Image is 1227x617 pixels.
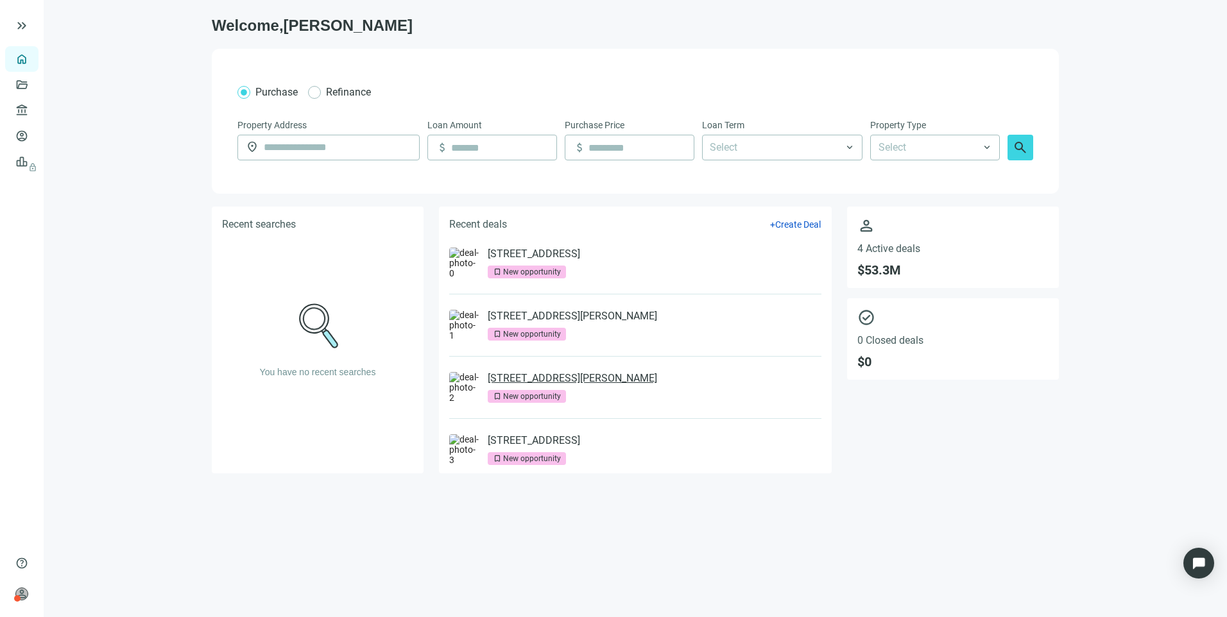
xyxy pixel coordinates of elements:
[212,15,1059,36] h1: Welcome, [PERSON_NAME]
[326,86,371,98] span: Refinance
[573,141,586,154] span: attach_money
[449,372,480,403] img: deal-photo-2
[870,118,926,132] span: Property Type
[857,242,1049,255] span: 4 Active deals
[488,310,657,323] a: [STREET_ADDRESS][PERSON_NAME]
[436,141,449,154] span: attach_money
[857,217,1049,235] span: person
[775,219,821,230] span: Create Deal
[222,217,296,232] h5: Recent searches
[503,390,561,403] div: New opportunity
[237,118,307,132] span: Property Address
[503,266,561,278] div: New opportunity
[246,140,259,153] span: location_on
[493,330,502,339] span: bookmark
[255,86,298,98] span: Purchase
[14,18,30,33] button: keyboard_double_arrow_right
[857,354,1049,369] span: $ 0
[770,219,775,230] span: +
[493,267,502,276] span: bookmark
[493,454,502,463] span: bookmark
[488,248,580,260] a: [STREET_ADDRESS]
[449,310,480,341] img: deal-photo-1
[15,557,28,570] span: help
[488,372,657,385] a: [STREET_ADDRESS][PERSON_NAME]
[1008,135,1033,160] button: search
[449,434,480,465] img: deal-photo-3
[769,219,821,230] button: +Create Deal
[449,248,480,278] img: deal-photo-0
[857,334,1049,346] span: 0 Closed deals
[1183,548,1214,579] div: Open Intercom Messenger
[493,392,502,401] span: bookmark
[15,587,28,600] span: person
[488,434,580,447] a: [STREET_ADDRESS]
[503,452,561,465] div: New opportunity
[565,118,624,132] span: Purchase Price
[427,118,482,132] span: Loan Amount
[503,328,561,341] div: New opportunity
[857,262,1049,278] span: $ 53.3M
[702,118,744,132] span: Loan Term
[449,217,507,232] h5: Recent deals
[1013,140,1028,155] span: search
[857,308,1049,326] span: check_circle
[260,367,376,377] span: You have no recent searches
